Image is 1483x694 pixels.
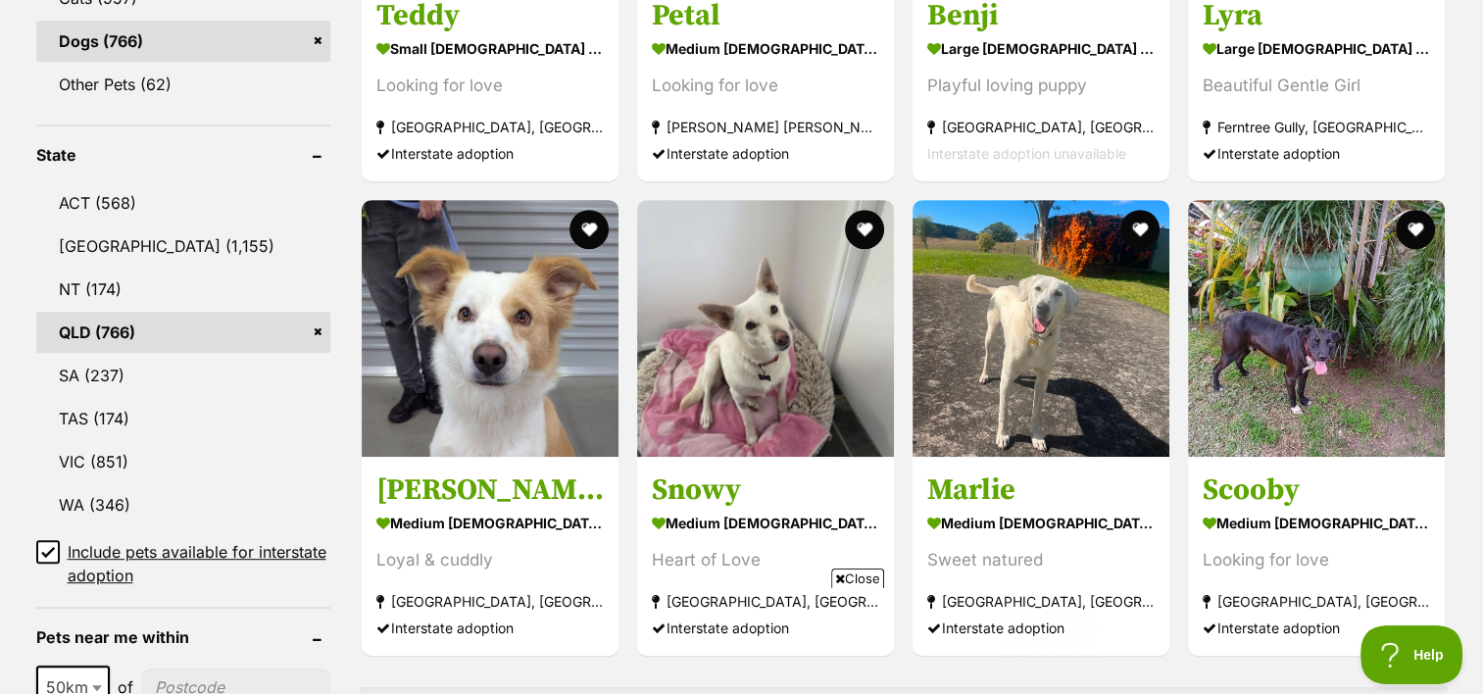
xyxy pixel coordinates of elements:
[652,73,879,99] div: Looking for love
[376,588,604,615] strong: [GEOGRAPHIC_DATA], [GEOGRAPHIC_DATA]
[927,509,1155,537] strong: medium [DEMOGRAPHIC_DATA] Dog
[36,628,330,646] header: Pets near me within
[36,312,330,353] a: QLD (766)
[652,547,879,573] div: Heart of Love
[1188,457,1445,656] a: Scooby medium [DEMOGRAPHIC_DATA] Dog Looking for love [GEOGRAPHIC_DATA], [GEOGRAPHIC_DATA] Inters...
[1203,547,1430,573] div: Looking for love
[36,540,330,587] a: Include pets available for interstate adoption
[1203,509,1430,537] strong: medium [DEMOGRAPHIC_DATA] Dog
[652,471,879,509] h3: Snowy
[845,210,884,249] button: favourite
[36,398,330,439] a: TAS (174)
[1120,210,1160,249] button: favourite
[36,269,330,310] a: NT (174)
[376,547,604,573] div: Loyal & cuddly
[376,509,604,537] strong: medium [DEMOGRAPHIC_DATA] Dog
[36,355,330,396] a: SA (237)
[831,569,884,588] span: Close
[1360,625,1463,684] iframe: Help Scout Beacon - Open
[1203,615,1430,641] div: Interstate adoption
[1203,114,1430,140] strong: Ferntree Gully, [GEOGRAPHIC_DATA]
[1188,200,1445,457] img: Scooby - Australian Kelpie x Border Collie Dog
[376,73,604,99] div: Looking for love
[36,484,330,525] a: WA (346)
[652,509,879,537] strong: medium [DEMOGRAPHIC_DATA] Dog
[1203,73,1430,99] div: Beautiful Gentle Girl
[913,200,1169,457] img: Marlie - Maremma Sheepdog
[652,34,879,63] strong: medium [DEMOGRAPHIC_DATA] Dog
[652,140,879,167] div: Interstate adoption
[1203,34,1430,63] strong: large [DEMOGRAPHIC_DATA] Dog
[927,145,1126,162] span: Interstate adoption unavailable
[569,210,609,249] button: favourite
[376,471,604,509] h3: [PERSON_NAME]
[376,34,604,63] strong: small [DEMOGRAPHIC_DATA] Dog
[362,457,618,656] a: [PERSON_NAME] medium [DEMOGRAPHIC_DATA] Dog Loyal & cuddly [GEOGRAPHIC_DATA], [GEOGRAPHIC_DATA] I...
[637,457,894,656] a: Snowy medium [DEMOGRAPHIC_DATA] Dog Heart of Love [GEOGRAPHIC_DATA], [GEOGRAPHIC_DATA] Interstate...
[927,34,1155,63] strong: large [DEMOGRAPHIC_DATA] Dog
[913,457,1169,656] a: Marlie medium [DEMOGRAPHIC_DATA] Dog Sweet natured [GEOGRAPHIC_DATA], [GEOGRAPHIC_DATA] Interstat...
[36,21,330,62] a: Dogs (766)
[376,114,604,140] strong: [GEOGRAPHIC_DATA], [GEOGRAPHIC_DATA]
[376,615,604,641] div: Interstate adoption
[36,225,330,267] a: [GEOGRAPHIC_DATA] (1,155)
[68,540,330,587] span: Include pets available for interstate adoption
[36,64,330,105] a: Other Pets (62)
[927,547,1155,573] div: Sweet natured
[1203,588,1430,615] strong: [GEOGRAPHIC_DATA], [GEOGRAPHIC_DATA]
[376,140,604,167] div: Interstate adoption
[1203,140,1430,167] div: Interstate adoption
[362,200,618,457] img: Marshall - Border Collie Dog
[1203,471,1430,509] h3: Scooby
[637,200,894,457] img: Snowy - Australian Kelpie Dog
[1397,210,1436,249] button: favourite
[927,114,1155,140] strong: [GEOGRAPHIC_DATA], [GEOGRAPHIC_DATA]
[927,73,1155,99] div: Playful loving puppy
[36,441,330,482] a: VIC (851)
[927,471,1155,509] h3: Marlie
[652,114,879,140] strong: [PERSON_NAME] [PERSON_NAME], [GEOGRAPHIC_DATA]
[36,146,330,164] header: State
[385,596,1099,684] iframe: Advertisement
[36,182,330,223] a: ACT (568)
